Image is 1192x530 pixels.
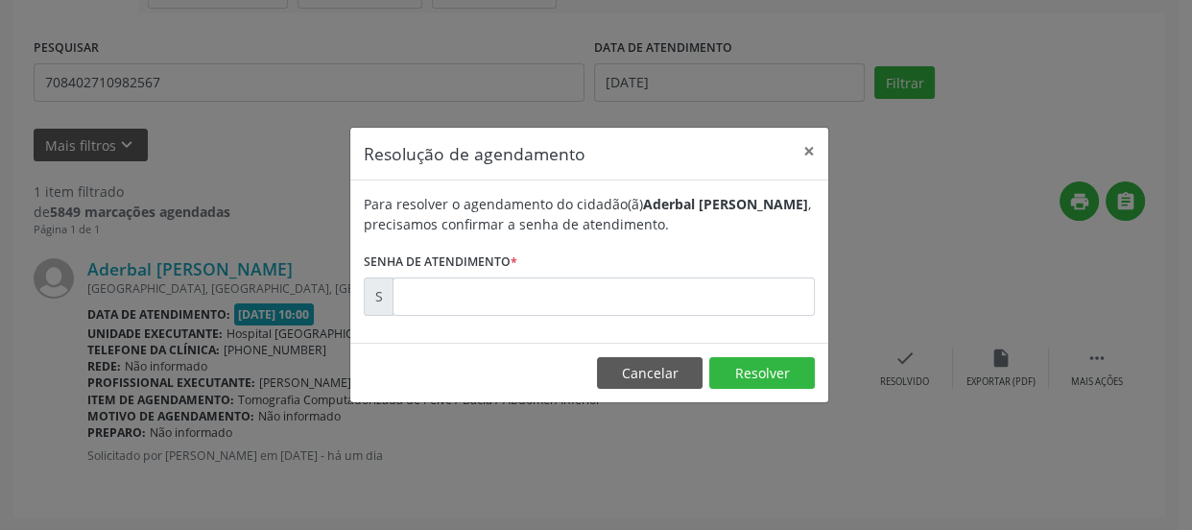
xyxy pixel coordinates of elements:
div: Para resolver o agendamento do cidadão(ã) , precisamos confirmar a senha de atendimento. [364,194,815,234]
button: Resolver [709,357,815,390]
button: Cancelar [597,357,703,390]
button: Close [790,128,828,175]
div: S [364,277,393,316]
b: Aderbal [PERSON_NAME] [643,195,808,213]
h5: Resolução de agendamento [364,141,585,166]
label: Senha de atendimento [364,248,517,277]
